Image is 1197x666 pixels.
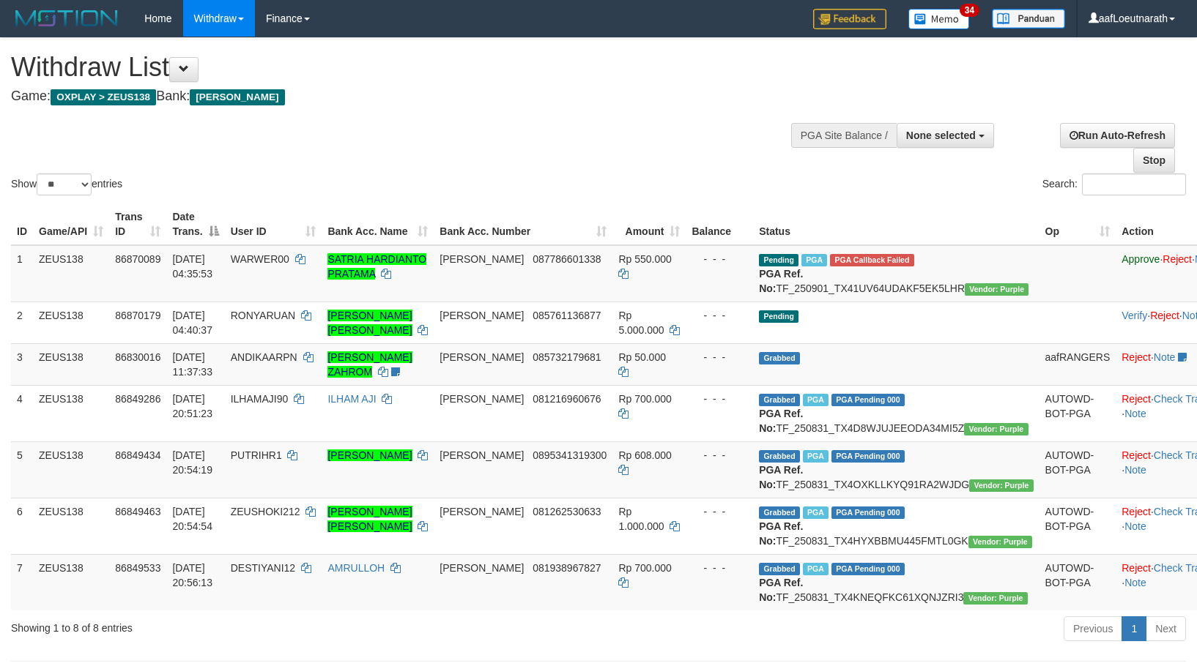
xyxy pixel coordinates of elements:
[33,203,109,245] th: Game/API: activate to sort column ascending
[51,89,156,105] span: OXPLAY > ZEUS138
[1039,498,1116,554] td: AUTOWD-BOT-PGA
[759,563,800,575] span: Grabbed
[1122,449,1151,461] a: Reject
[1124,408,1146,419] a: Note
[11,498,33,554] td: 6
[231,253,289,265] span: WARWER00
[33,302,109,343] td: ZEUS138
[109,203,166,245] th: Trans ID: activate to sort column ascending
[327,506,412,532] a: [PERSON_NAME] [PERSON_NAME]
[1124,520,1146,532] a: Note
[692,392,747,406] div: - - -
[327,351,412,378] a: [PERSON_NAME] ZAHROM
[11,554,33,610] td: 7
[965,283,1029,296] span: Vendor URL: https://trx4.1velocity.biz
[115,562,160,574] span: 86849533
[231,449,282,461] span: PUTRIHR1
[692,308,747,323] div: - - -
[1163,253,1192,265] a: Reject
[115,310,160,321] span: 86870179
[759,464,803,490] b: PGA Ref. No:
[172,253,212,280] span: [DATE] 04:35:53
[533,310,601,321] span: Copy 085761136877 to clipboard
[172,506,212,532] span: [DATE] 20:54:54
[327,253,426,280] a: SATRIA HARDIANTO PRATAMA
[440,449,524,461] span: [PERSON_NAME]
[612,203,686,245] th: Amount: activate to sort column ascending
[1039,385,1116,441] td: AUTOWD-BOT-PGA
[803,563,829,575] span: Marked by aafRornrotha
[692,350,747,364] div: - - -
[33,245,109,302] td: ZEUS138
[1124,464,1146,476] a: Note
[1133,148,1175,173] a: Stop
[759,268,803,294] b: PGA Ref. No:
[11,89,783,104] h4: Game: Bank:
[831,450,905,463] span: PGA Pending
[115,449,160,461] span: 86849434
[533,393,601,405] span: Copy 081216960676 to clipboard
[618,506,664,532] span: Rp 1.000.000
[11,7,122,29] img: MOTION_logo.png
[908,9,970,29] img: Button%20Memo.svg
[231,393,289,405] span: ILHAMAJI90
[33,498,109,554] td: ZEUS138
[190,89,284,105] span: [PERSON_NAME]
[172,393,212,419] span: [DATE] 20:51:23
[830,254,913,266] span: PGA Error
[692,504,747,519] div: - - -
[172,351,212,378] span: [DATE] 11:37:33
[11,441,33,498] td: 5
[533,449,607,461] span: Copy 0895341319300 to clipboard
[692,448,747,463] div: - - -
[115,253,160,265] span: 86870089
[803,506,829,519] span: Marked by aafRornrotha
[753,245,1039,302] td: TF_250901_TX41UV64UDAKF5EK5LHR
[686,203,753,245] th: Balance
[172,310,212,336] span: [DATE] 04:40:37
[37,173,92,195] select: Showentries
[533,562,601,574] span: Copy 081938967827 to clipboard
[1039,441,1116,498] td: AUTOWD-BOT-PGA
[964,423,1028,435] span: Vendor URL: https://trx4.1velocity.biz
[115,506,160,517] span: 86849463
[327,562,385,574] a: AMRULLOH
[327,393,376,405] a: ILHAM AJI
[803,394,829,406] span: Marked by aafRornrotha
[1122,310,1147,321] a: Verify
[115,393,160,405] span: 86849286
[11,203,33,245] th: ID
[1122,562,1151,574] a: Reject
[759,450,800,463] span: Grabbed
[327,449,412,461] a: [PERSON_NAME]
[1064,616,1122,641] a: Previous
[753,203,1039,245] th: Status
[618,393,671,405] span: Rp 700.000
[753,441,1039,498] td: TF_250831_TX4OXKLLKYQ91RA2WJDG
[231,562,295,574] span: DESTIYANI12
[897,123,994,148] button: None selected
[1150,310,1179,321] a: Reject
[618,562,671,574] span: Rp 700.000
[1042,173,1186,195] label: Search:
[831,506,905,519] span: PGA Pending
[1039,343,1116,385] td: aafRANGERS
[1039,203,1116,245] th: Op: activate to sort column ascending
[533,351,601,363] span: Copy 085732179681 to clipboard
[33,441,109,498] td: ZEUS138
[11,615,488,635] div: Showing 1 to 8 of 8 entries
[11,245,33,302] td: 1
[801,254,827,266] span: Marked by aafchomsokheang
[803,450,829,463] span: Marked by aafRornrotha
[1122,351,1151,363] a: Reject
[831,394,905,406] span: PGA Pending
[533,506,601,517] span: Copy 081262530633 to clipboard
[322,203,434,245] th: Bank Acc. Name: activate to sort column ascending
[1060,123,1175,148] a: Run Auto-Refresh
[11,385,33,441] td: 4
[231,310,295,321] span: RONYARUAN
[759,254,798,266] span: Pending
[33,343,109,385] td: ZEUS138
[759,394,800,406] span: Grabbed
[831,563,905,575] span: PGA Pending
